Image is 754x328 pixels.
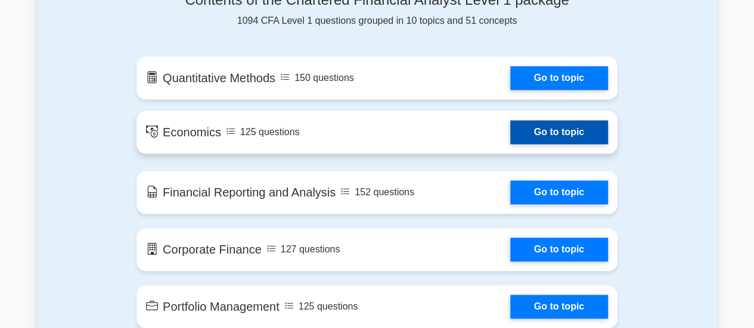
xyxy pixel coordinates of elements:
[510,120,608,144] a: Go to topic
[510,180,608,204] a: Go to topic
[510,238,608,261] a: Go to topic
[510,66,608,90] a: Go to topic
[510,295,608,318] a: Go to topic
